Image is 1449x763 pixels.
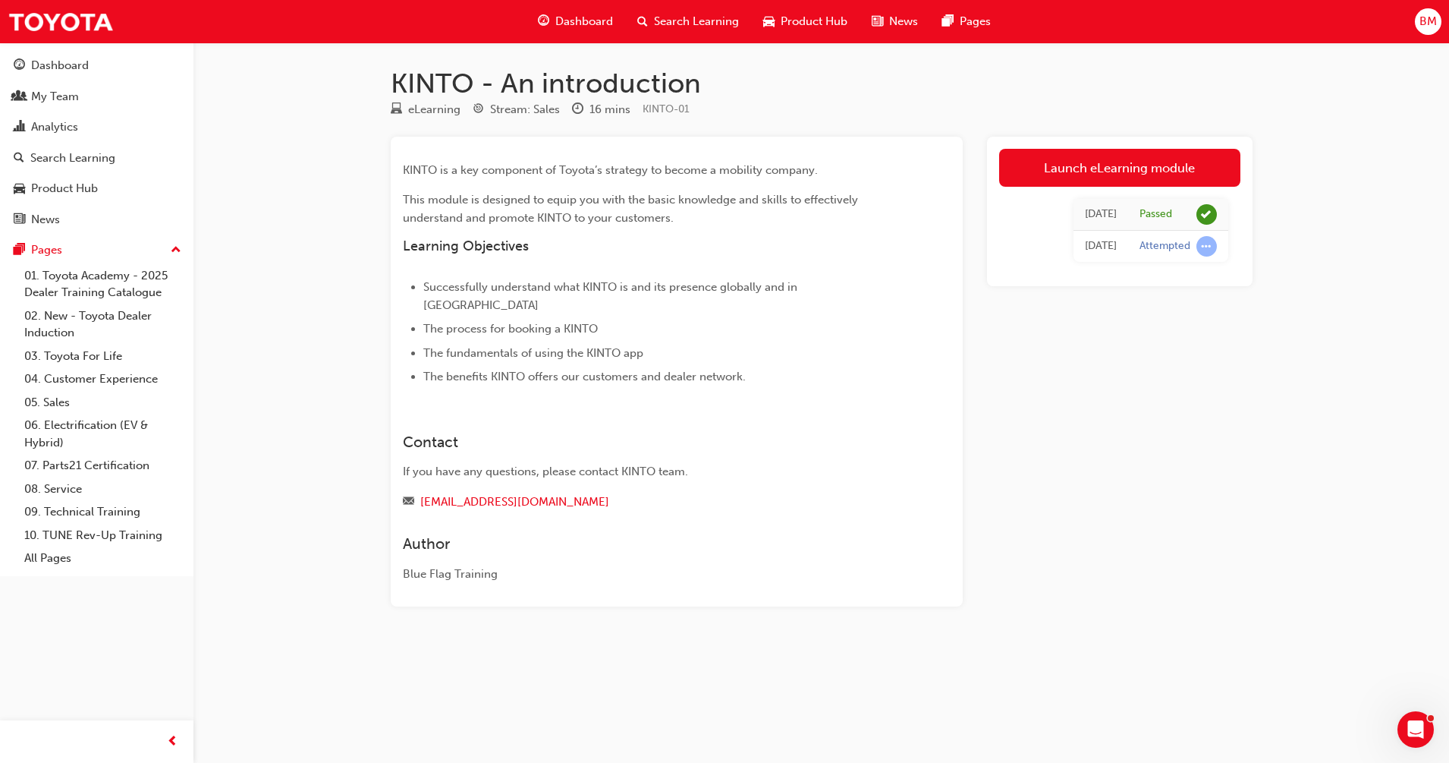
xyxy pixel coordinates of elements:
[860,6,930,37] a: news-iconNews
[763,12,775,31] span: car-icon
[31,180,98,197] div: Product Hub
[999,149,1240,187] a: Launch eLearning module
[473,103,484,117] span: target-icon
[31,88,79,106] div: My Team
[6,175,187,203] a: Product Hub
[403,238,529,254] span: Learning Objectives
[572,100,630,119] div: Duration
[18,414,187,454] a: 06. Electrification (EV & Hybrid)
[403,566,896,583] div: Blue Flag Training
[403,493,896,512] div: Email
[1196,236,1217,257] span: learningRecordVerb_ATTEMPT-icon
[403,535,896,553] h3: Author
[14,244,25,257] span: pages-icon
[781,13,847,30] span: Product Hub
[6,49,187,236] button: DashboardMy TeamAnalyticsSearch LearningProduct HubNews
[408,101,460,118] div: eLearning
[889,13,918,30] span: News
[31,211,60,229] div: News
[625,6,751,37] a: search-iconSearch Learning
[31,241,62,259] div: Pages
[171,241,181,260] span: up-icon
[423,346,643,360] span: The fundamentals of using the KINTO app
[1139,207,1172,222] div: Passed
[1196,204,1217,225] span: learningRecordVerb_PASS-icon
[6,144,187,172] a: Search Learning
[403,434,896,451] h3: Contact
[6,52,187,80] a: Dashboard
[423,322,598,336] span: The process for booking a KINTO
[391,100,460,119] div: Type
[960,13,991,30] span: Pages
[589,101,630,118] div: 16 mins
[18,547,187,570] a: All Pages
[1419,13,1437,30] span: BM
[1139,239,1190,254] div: Attempted
[751,6,860,37] a: car-iconProduct Hub
[555,13,613,30] span: Dashboard
[403,193,861,225] span: This module is designed to equip you with the basic knowledge and skills to effectively understan...
[403,496,414,509] span: email-icon
[14,152,24,166] span: search-icon
[6,236,187,264] button: Pages
[14,90,25,104] span: people-icon
[526,6,625,37] a: guage-iconDashboard
[31,57,89,74] div: Dashboard
[654,13,739,30] span: Search Learning
[643,102,690,115] span: Learning resource code
[403,463,896,481] div: If you have any questions, please contact KINTO team.
[18,478,187,501] a: 08. Service
[423,280,800,312] span: Successfully understand what KINTO is and its presence globally and in [GEOGRAPHIC_DATA]
[391,103,402,117] span: learningResourceType_ELEARNING-icon
[18,345,187,368] a: 03. Toyota For Life
[420,495,609,509] a: [EMAIL_ADDRESS][DOMAIN_NAME]
[18,500,187,524] a: 09. Technical Training
[8,5,114,39] img: Trak
[942,12,954,31] span: pages-icon
[14,213,25,227] span: news-icon
[18,264,187,304] a: 01. Toyota Academy - 2025 Dealer Training Catalogue
[1085,238,1117,255] div: Mon May 12 2025 10:17:46 GMT+1000 (Australian Eastern Standard Time)
[14,59,25,73] span: guage-icon
[31,118,78,136] div: Analytics
[538,12,549,31] span: guage-icon
[30,150,115,167] div: Search Learning
[6,113,187,141] a: Analytics
[18,391,187,415] a: 05. Sales
[167,733,178,752] span: prev-icon
[6,206,187,234] a: News
[872,12,883,31] span: news-icon
[572,103,583,117] span: clock-icon
[423,370,746,383] span: The benefits KINTO offers our customers and dealer network.
[1397,711,1434,748] iframe: Intercom live chat
[930,6,1003,37] a: pages-iconPages
[14,121,25,134] span: chart-icon
[14,182,25,196] span: car-icon
[18,304,187,345] a: 02. New - Toyota Dealer Induction
[18,367,187,391] a: 04. Customer Experience
[403,163,818,177] span: KINTO is a key component of Toyota’s strategy to become a mobility company.
[6,83,187,111] a: My Team
[1415,8,1441,35] button: BM
[18,524,187,547] a: 10. TUNE Rev-Up Training
[1085,206,1117,223] div: Mon May 12 2025 11:33:30 GMT+1000 (Australian Eastern Standard Time)
[490,101,560,118] div: Stream: Sales
[391,67,1253,100] h1: KINTO - An introduction
[637,12,648,31] span: search-icon
[18,454,187,478] a: 07. Parts21 Certification
[473,100,560,119] div: Stream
